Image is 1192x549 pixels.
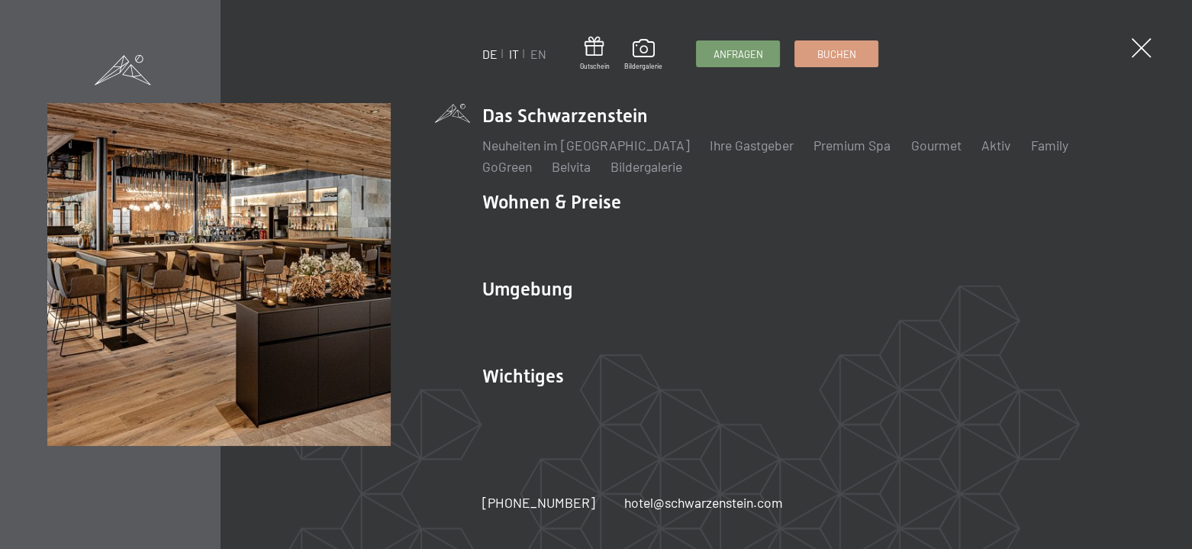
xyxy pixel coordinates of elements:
[981,137,1010,153] a: Aktiv
[530,47,546,61] a: EN
[610,158,682,175] a: Bildergalerie
[624,62,662,71] span: Bildergalerie
[482,47,498,61] a: DE
[509,47,519,61] a: IT
[580,62,610,71] span: Gutschein
[482,493,595,512] a: [PHONE_NUMBER]
[817,47,856,61] span: Buchen
[580,37,610,71] a: Gutschein
[624,39,662,71] a: Bildergalerie
[795,41,878,66] a: Buchen
[1030,137,1068,153] a: Family
[624,493,783,512] a: hotel@schwarzenstein.com
[482,158,532,175] a: GoGreen
[713,47,762,61] span: Anfragen
[697,41,779,66] a: Anfragen
[482,137,690,153] a: Neuheiten im [GEOGRAPHIC_DATA]
[552,158,591,175] a: Belvita
[710,137,794,153] a: Ihre Gastgeber
[911,137,962,153] a: Gourmet
[813,137,891,153] a: Premium Spa
[482,494,595,511] span: [PHONE_NUMBER]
